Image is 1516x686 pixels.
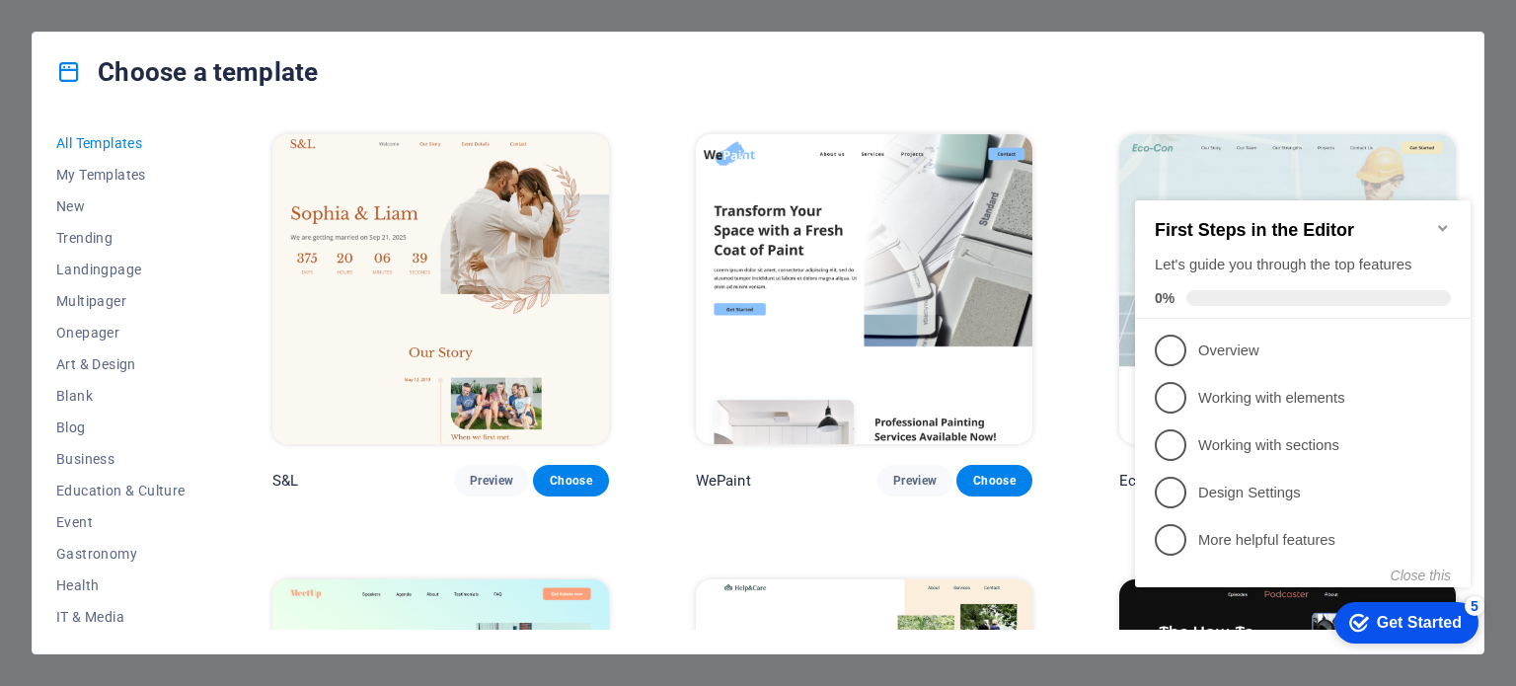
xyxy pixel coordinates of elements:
span: Education & Culture [56,483,186,498]
button: Preview [454,465,529,496]
p: Overview [71,170,308,191]
span: 0% [28,119,59,135]
h2: First Steps in the Editor [28,49,324,70]
button: Close this [264,397,324,413]
span: Health [56,577,186,593]
button: Event [56,506,186,538]
div: Minimize checklist [308,49,324,65]
li: Overview [8,156,343,203]
li: More helpful features [8,345,343,393]
button: Blog [56,412,186,443]
p: Working with sections [71,265,308,285]
span: New [56,198,186,214]
button: Trending [56,222,186,254]
span: Blog [56,419,186,435]
button: Landingpage [56,254,186,285]
span: Business [56,451,186,467]
button: Choose [533,465,608,496]
p: Working with elements [71,217,308,238]
button: Education & Culture [56,475,186,506]
button: Health [56,570,186,601]
button: All Templates [56,127,186,159]
div: Let's guide you through the top features [28,84,324,105]
span: Blank [56,388,186,404]
span: Multipager [56,293,186,309]
span: Preview [893,473,937,489]
span: All Templates [56,135,186,151]
button: Art & Design [56,348,186,380]
p: Design Settings [71,312,308,333]
span: Choose [972,473,1016,489]
button: IT & Media [56,601,186,633]
button: New [56,191,186,222]
li: Working with elements [8,203,343,251]
p: Eco-Con [1119,471,1176,491]
li: Working with sections [8,251,343,298]
button: Choose [956,465,1031,496]
button: Business [56,443,186,475]
span: Gastronomy [56,546,186,562]
span: Trending [56,230,186,246]
span: Event [56,514,186,530]
button: Blank [56,380,186,412]
span: My Templates [56,167,186,183]
span: Choose [549,473,592,489]
span: Onepager [56,325,186,341]
span: Preview [470,473,513,489]
button: Onepager [56,317,186,348]
span: Landingpage [56,262,186,277]
img: S&L [272,134,609,444]
button: Preview [877,465,952,496]
p: S&L [272,471,298,491]
div: Get Started [250,443,335,461]
button: Multipager [56,285,186,317]
img: WePaint [696,134,1032,444]
span: IT & Media [56,609,186,625]
li: Design Settings [8,298,343,345]
img: Eco-Con [1119,134,1456,444]
h4: Choose a template [56,56,318,88]
div: Get Started 5 items remaining, 0% complete [207,431,351,473]
span: Art & Design [56,356,186,372]
p: WePaint [696,471,751,491]
button: My Templates [56,159,186,191]
p: More helpful features [71,359,308,380]
button: Gastronomy [56,538,186,570]
div: 5 [338,425,357,445]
